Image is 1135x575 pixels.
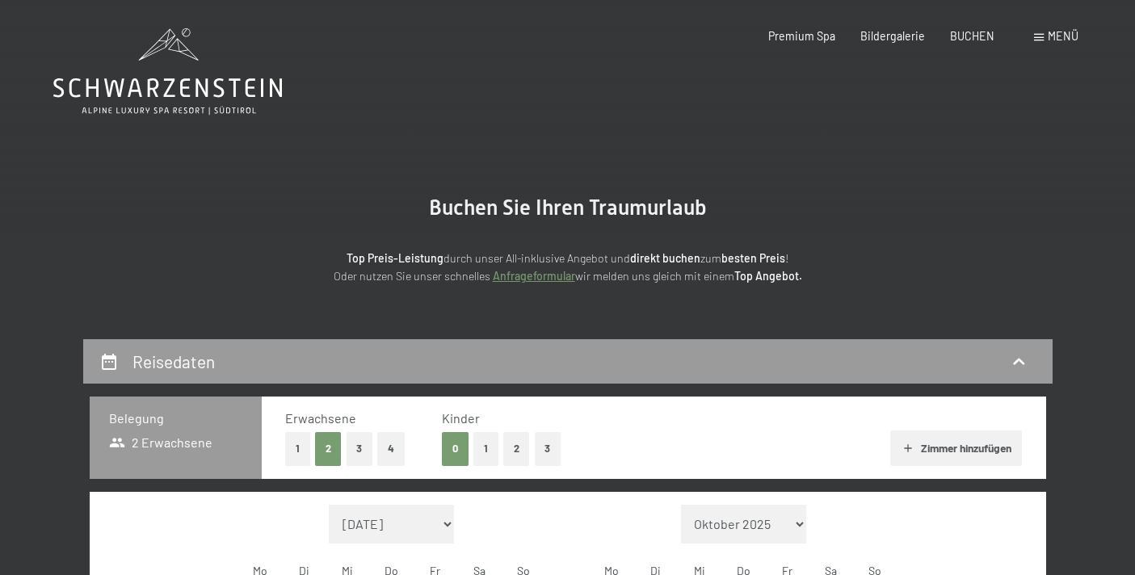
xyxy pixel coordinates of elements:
[860,29,925,43] a: Bildergalerie
[442,410,480,426] span: Kinder
[347,432,373,465] button: 3
[315,432,342,465] button: 2
[347,251,443,265] strong: Top Preis-Leistung
[734,269,802,283] strong: Top Angebot.
[285,432,310,465] button: 1
[950,29,994,43] a: BUCHEN
[721,251,785,265] strong: besten Preis
[630,251,700,265] strong: direkt buchen
[429,195,707,220] span: Buchen Sie Ihren Traumurlaub
[768,29,835,43] a: Premium Spa
[503,432,530,465] button: 2
[132,351,215,371] h2: Reisedaten
[890,430,1022,466] button: Zimmer hinzufügen
[442,432,469,465] button: 0
[1048,29,1078,43] span: Menü
[473,432,498,465] button: 1
[535,432,561,465] button: 3
[285,410,356,426] span: Erwachsene
[109,434,213,451] span: 2 Erwachsene
[493,269,575,283] a: Anfrageformular
[212,250,923,286] p: durch unser All-inklusive Angebot und zum ! Oder nutzen Sie unser schnelles wir melden uns gleich...
[377,432,405,465] button: 4
[109,409,242,427] h3: Belegung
